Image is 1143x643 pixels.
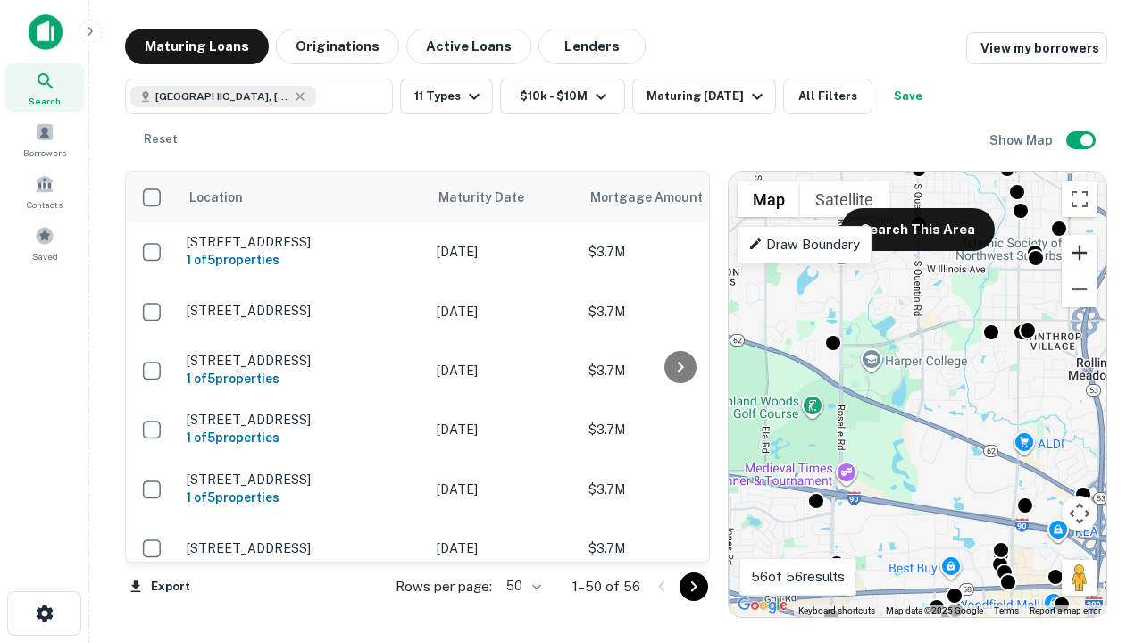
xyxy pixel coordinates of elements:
p: $3.7M [588,302,767,321]
button: Show street map [738,181,800,217]
a: Contacts [5,167,84,215]
a: Search [5,63,84,112]
iframe: Chat Widget [1054,500,1143,586]
span: Search [29,94,61,108]
div: Maturing [DATE] [647,86,768,107]
button: Zoom in [1062,235,1097,271]
h6: 1 of 5 properties [187,428,419,447]
button: Save your search to get updates of matches that match your search criteria. [880,79,937,114]
img: capitalize-icon.png [29,14,63,50]
div: 0 0 [729,172,1106,617]
button: All Filters [783,79,872,114]
span: Mortgage Amount [590,187,726,208]
a: Open this area in Google Maps (opens a new window) [733,594,792,617]
p: $3.7M [588,480,767,499]
div: 50 [499,573,544,599]
button: Map camera controls [1062,496,1097,531]
p: [STREET_ADDRESS] [187,234,419,250]
button: Go to next page [680,572,708,601]
p: [DATE] [437,242,571,262]
span: Borrowers [23,146,66,160]
button: $10k - $10M [500,79,625,114]
th: Mortgage Amount [580,172,776,222]
span: Maturity Date [438,187,547,208]
p: $3.7M [588,420,767,439]
button: Reset [132,121,189,157]
button: Show satellite imagery [800,181,889,217]
button: Toggle fullscreen view [1062,181,1097,217]
p: $3.7M [588,242,767,262]
a: Saved [5,219,84,267]
button: Export [125,573,195,600]
p: 56 of 56 results [751,566,845,588]
button: Originations [276,29,399,64]
p: [DATE] [437,361,571,380]
button: Search This Area [841,208,995,251]
th: Location [178,172,428,222]
span: Saved [32,249,58,263]
button: Maturing [DATE] [632,79,776,114]
button: 11 Types [400,79,493,114]
p: $3.7M [588,539,767,558]
h6: 1 of 5 properties [187,250,419,270]
p: [DATE] [437,302,571,321]
p: [STREET_ADDRESS] [187,412,419,428]
button: Active Loans [406,29,531,64]
p: Draw Boundary [748,234,860,255]
a: Borrowers [5,115,84,163]
span: [GEOGRAPHIC_DATA], [GEOGRAPHIC_DATA] [155,88,289,104]
p: [STREET_ADDRESS] [187,353,419,369]
a: Terms [994,605,1019,615]
button: Maturing Loans [125,29,269,64]
p: [DATE] [437,480,571,499]
p: [DATE] [437,539,571,558]
p: [STREET_ADDRESS] [187,540,419,556]
a: View my borrowers [966,32,1107,64]
button: Keyboard shortcuts [798,605,875,617]
h6: 1 of 5 properties [187,488,419,507]
p: Rows per page: [396,576,492,597]
h6: Show Map [989,130,1055,150]
p: 1–50 of 56 [572,576,640,597]
p: [DATE] [437,420,571,439]
button: Zoom out [1062,271,1097,307]
span: Contacts [27,197,63,212]
p: [STREET_ADDRESS] [187,472,419,488]
th: Maturity Date [428,172,580,222]
img: Google [733,594,792,617]
h6: 1 of 5 properties [187,369,419,388]
p: $3.7M [588,361,767,380]
span: Location [188,187,243,208]
span: Map data ©2025 Google [886,605,983,615]
a: Report a map error [1030,605,1101,615]
p: [STREET_ADDRESS] [187,303,419,319]
button: Lenders [538,29,646,64]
